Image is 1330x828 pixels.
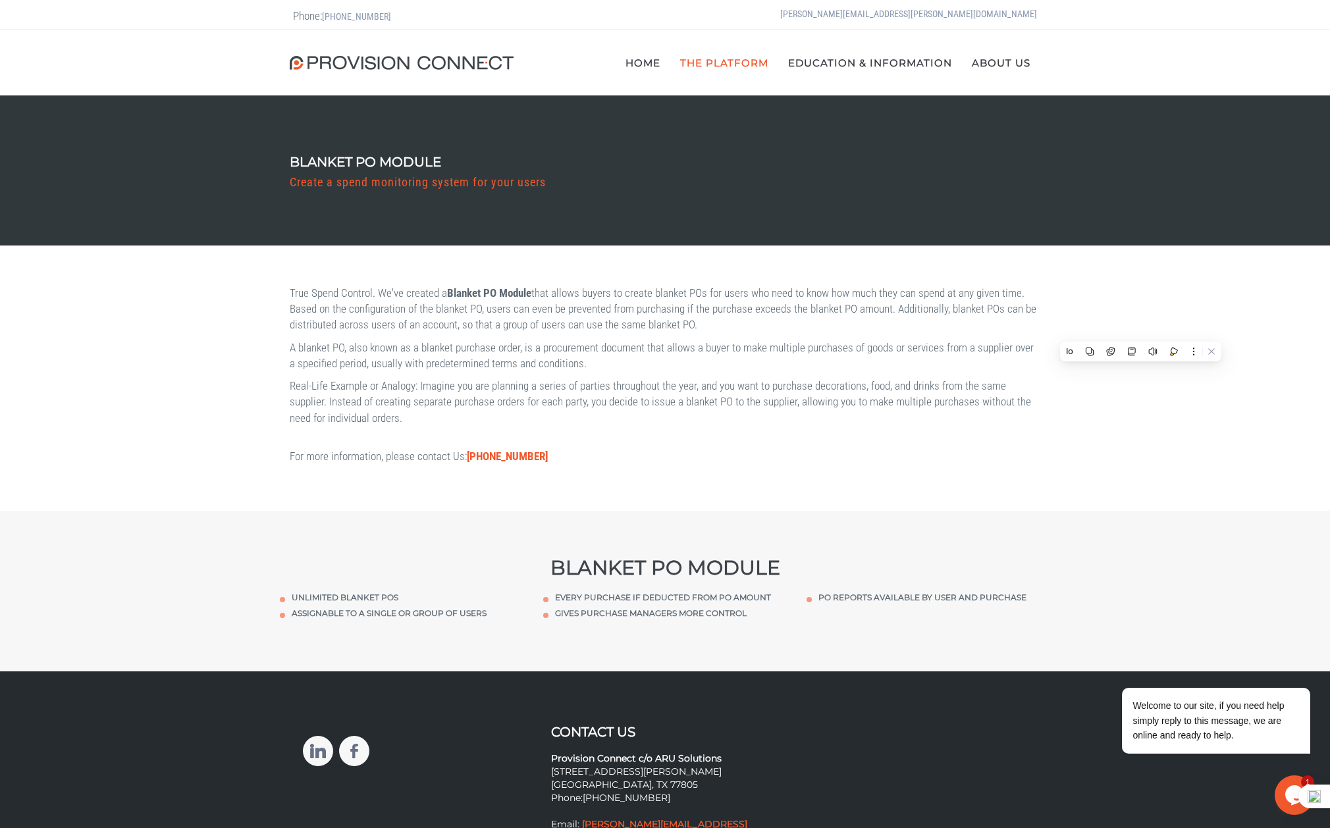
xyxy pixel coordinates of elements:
li: Assignable to a single or group of users [280,608,523,619]
p: A blanket PO, also known as a blanket purchase order, is a procurement document that allows a buy... [290,340,1040,372]
li: Unlimited blanket POs [280,592,523,603]
h3: Create a spend monitoring system for your users [290,176,546,189]
a: About Us [962,30,1040,95]
li: PO reports available by user and purchase [807,592,1050,603]
strong: Provision Connect c/o ARU Solutions [551,752,722,764]
a: [PERSON_NAME][EMAIL_ADDRESS][PERSON_NAME][DOMAIN_NAME] [780,9,1037,19]
li: every purchase if deducted from PO amount [543,592,787,603]
a: [PHONE_NUMBER] [322,11,391,22]
a: Home [616,30,670,95]
a: [PHONE_NUMBER] [467,450,548,463]
a: The Platform [670,30,778,95]
h3: Blanket PO Module [280,557,1050,579]
a: [PHONE_NUMBER] [583,792,670,804]
li: gives purchase managers more control [543,608,787,619]
h1: Blanket PO Module [290,155,546,169]
iframe: chat widget [1275,775,1317,815]
h3: Contact Us [551,725,780,739]
img: Provision Connect [290,56,520,70]
p: True Spend Control. We've created a that allows buyers to create blanket POs for users who need t... [290,285,1040,333]
iframe: chat widget [1080,569,1317,769]
p: Real-Life Example or Analogy: Imagine you are planning a series of parties throughout the year, a... [290,378,1040,426]
b: Blanket PO Module [447,286,531,299]
p: For more information, please contact Us: [290,448,1040,464]
a: Education & Information [778,30,962,95]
